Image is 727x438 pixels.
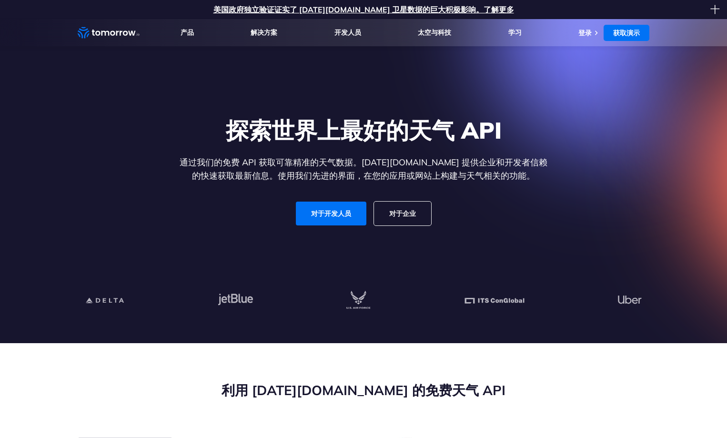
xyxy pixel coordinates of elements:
font: 通过我们的免费 API 获取可靠精准的天气数据。[DATE][DOMAIN_NAME] 提供企业和开发者信赖的快速获取最新信息。使用我们先进的界面，在您的应用或网站上构建与天气相关的功能。 [180,157,547,181]
font: 十 [710,3,720,15]
a: 获取演示 [604,25,649,41]
font: 获取演示 [613,29,640,37]
font: 对于开发人员 [311,209,351,218]
a: 对于开发人员 [296,202,366,225]
a: 登录 [578,29,592,37]
a: 对于企业 [374,202,431,225]
font: 利用 [DATE][DOMAIN_NAME] 的免费天气 API [222,382,505,398]
a: 主页链接 [78,26,140,40]
font: 探索世界上最好的天气 API [226,116,502,144]
a: 美国政府独立验证证实了 [DATE][DOMAIN_NAME] 卫星数据的巨大积极影响。了解更多 [213,5,514,14]
a: 解决方案 [251,28,277,37]
a: 产品 [181,28,194,37]
a: 开发人员 [334,28,361,37]
font: 对于企业 [389,209,416,218]
a: 太空与科技 [418,28,451,37]
a: 学习 [508,28,522,37]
